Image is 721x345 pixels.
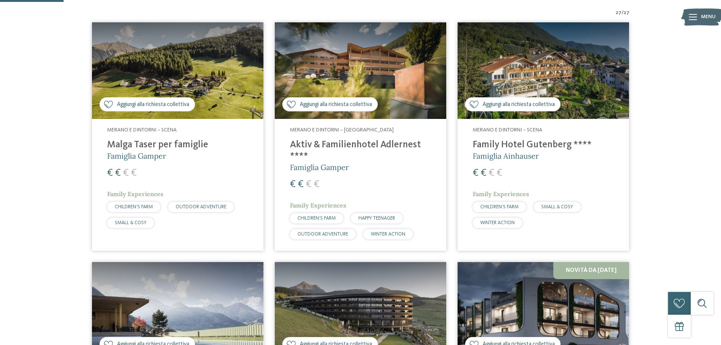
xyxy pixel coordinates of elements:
span: Famiglia Gamper [290,162,349,172]
span: € [481,168,486,178]
img: Family Hotel Gutenberg **** [458,22,629,119]
h4: Family Hotel Gutenberg **** [473,139,614,151]
span: Famiglia Ainhauser [473,151,539,161]
span: € [473,168,478,178]
span: Famiglia Gamper [107,151,166,161]
span: Aggiungi alla richiesta collettiva [483,101,555,109]
span: € [497,168,502,178]
img: Cercate un hotel per famiglie? Qui troverete solo i migliori! [92,22,263,119]
span: WINTER ACTION [480,220,515,225]
span: Merano e dintorni – [GEOGRAPHIC_DATA] [290,127,394,133]
span: Merano e dintorni – Scena [107,127,177,133]
h4: Malga Taser per famiglie [107,139,248,151]
span: € [306,180,311,189]
span: CHILDREN’S FARM [297,216,336,221]
span: € [489,168,494,178]
span: / [621,9,624,17]
span: 27 [616,9,621,17]
span: SMALL & COSY [541,205,573,209]
span: 27 [624,9,629,17]
h4: Aktiv & Familienhotel Adlernest **** [290,139,431,162]
span: € [115,168,121,178]
img: Aktiv & Familienhotel Adlernest **** [275,22,446,119]
span: € [123,168,129,178]
span: € [314,180,319,189]
span: OUTDOOR ADVENTURE [176,205,226,209]
a: Cercate un hotel per famiglie? Qui troverete solo i migliori! Aggiungi alla richiesta collettiva ... [92,22,263,251]
span: € [298,180,304,189]
span: Aggiungi alla richiesta collettiva [300,101,372,109]
span: Family Experiences [290,201,346,209]
span: € [290,180,296,189]
a: Cercate un hotel per famiglie? Qui troverete solo i migliori! Aggiungi alla richiesta collettiva ... [275,22,446,251]
span: SMALL & COSY [115,220,146,225]
span: CHILDREN’S FARM [480,205,519,209]
span: HAPPY TEENAGER [358,216,395,221]
span: CHILDREN’S FARM [115,205,153,209]
span: Family Experiences [473,190,529,198]
span: Aggiungi alla richiesta collettiva [117,101,189,109]
span: Family Experiences [107,190,164,198]
a: Cercate un hotel per famiglie? Qui troverete solo i migliori! Aggiungi alla richiesta collettiva ... [458,22,629,251]
span: € [107,168,113,178]
span: Merano e dintorni – Scena [473,127,542,133]
span: € [131,168,137,178]
span: OUTDOOR ADVENTURE [297,232,348,237]
span: WINTER ACTION [371,232,405,237]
